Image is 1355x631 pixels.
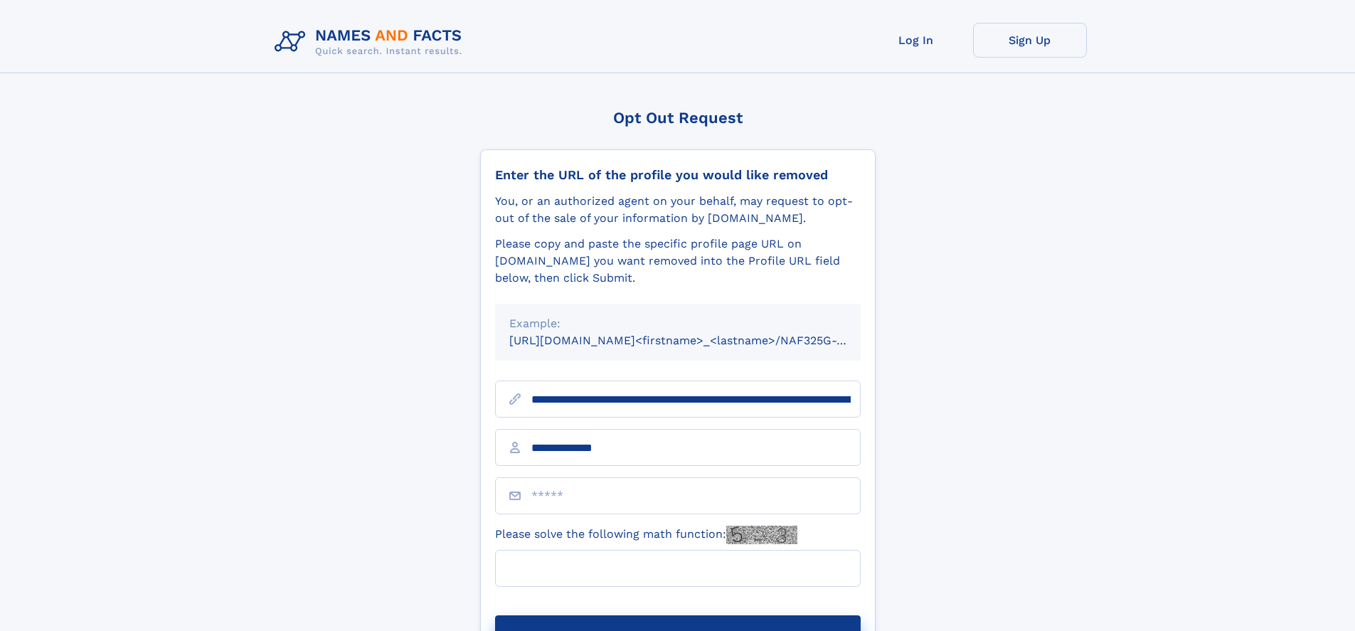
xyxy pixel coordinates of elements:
img: Logo Names and Facts [269,23,474,61]
div: Example: [509,315,846,332]
div: You, or an authorized agent on your behalf, may request to opt-out of the sale of your informatio... [495,193,861,227]
a: Sign Up [973,23,1087,58]
label: Please solve the following math function: [495,526,797,544]
a: Log In [859,23,973,58]
div: Opt Out Request [480,109,876,127]
small: [URL][DOMAIN_NAME]<firstname>_<lastname>/NAF325G-xxxxxxxx [509,334,888,347]
div: Please copy and paste the specific profile page URL on [DOMAIN_NAME] you want removed into the Pr... [495,235,861,287]
div: Enter the URL of the profile you would like removed [495,167,861,183]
